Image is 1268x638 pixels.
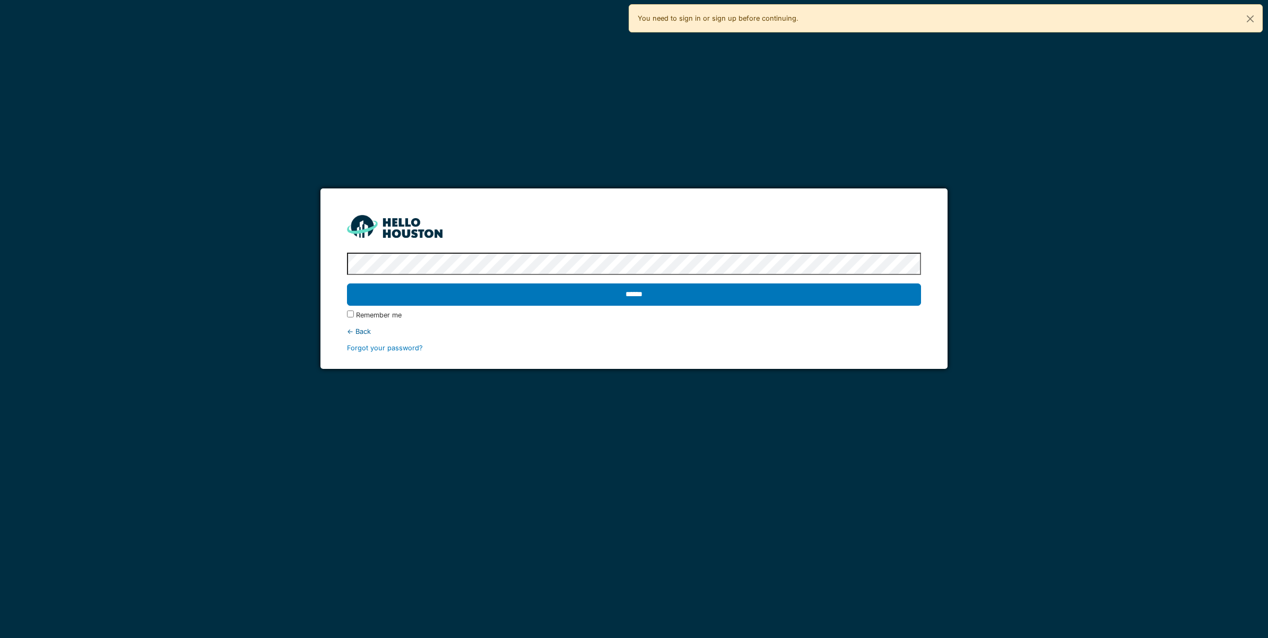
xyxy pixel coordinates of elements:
[1238,5,1262,33] button: Close
[347,344,423,352] a: Forgot your password?
[347,326,921,337] div: ← Back
[356,310,402,320] label: Remember me
[629,4,1263,32] div: You need to sign in or sign up before continuing.
[347,215,442,238] img: HH_line-BYnF2_Hg.png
